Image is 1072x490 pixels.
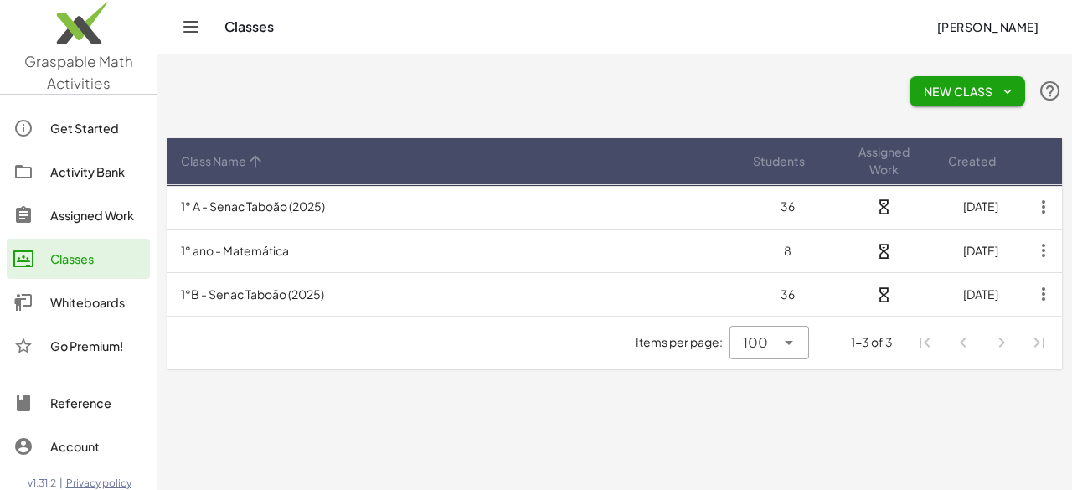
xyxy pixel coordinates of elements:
td: 1° A - Senac Taboão (2025) [167,185,740,229]
span: [PERSON_NAME] [936,19,1038,34]
span: Items per page: [636,333,729,351]
button: Toggle navigation [178,13,204,40]
div: Get Started [50,118,143,138]
div: Go Premium! [50,336,143,356]
td: 36 [740,272,836,316]
a: Assigned Work [7,195,150,235]
td: [DATE] [932,229,1028,272]
td: 8 [740,229,836,272]
div: 1-3 of 3 [851,333,893,351]
div: Reference [50,393,143,413]
a: Classes [7,239,150,279]
a: Account [7,426,150,467]
span: Assigned Work [849,143,919,178]
a: Get Started [7,108,150,148]
td: 1° ano - Matemática [167,229,740,272]
div: Assigned Work [50,205,143,225]
nav: Pagination Navigation [906,323,1059,362]
span: New Class [923,84,1012,99]
td: 36 [740,185,836,229]
span: | [59,477,63,490]
span: 100 [743,333,768,353]
button: [PERSON_NAME] [923,12,1052,42]
span: Students [753,152,805,170]
a: Activity Bank [7,152,150,192]
a: Privacy policy [66,477,137,490]
div: Account [50,436,143,456]
div: Whiteboards [50,292,143,312]
td: [DATE] [932,185,1028,229]
span: Graspable Math Activities [24,52,133,92]
td: 1°B - Senac Taboão (2025) [167,272,740,316]
span: Class Name [181,152,246,170]
div: Classes [50,249,143,269]
a: Whiteboards [7,282,150,322]
div: Activity Bank [50,162,143,182]
span: v1.31.2 [28,477,56,490]
td: [DATE] [932,272,1028,316]
a: Reference [7,383,150,423]
span: Created [948,152,996,170]
button: New Class [910,76,1025,106]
